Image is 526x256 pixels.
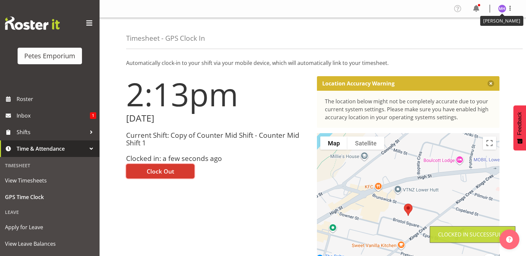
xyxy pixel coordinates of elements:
p: Location Accuracy Warning [322,80,395,87]
h3: Clocked in: a few seconds ago [126,155,309,162]
div: Timesheet [2,159,98,172]
span: Roster [17,94,96,104]
span: Apply for Leave [5,222,95,232]
span: Inbox [17,111,90,121]
span: 1 [90,112,96,119]
img: help-xxl-2.png [506,236,513,243]
span: Feedback [517,112,523,135]
span: View Leave Balances [5,239,95,249]
button: Close message [488,80,494,87]
span: Clock Out [147,167,174,176]
div: Leave [2,205,98,219]
button: Show satellite imagery [347,136,384,150]
h2: [DATE] [126,113,309,124]
a: View Timesheets [2,172,98,189]
span: Shifts [17,127,86,137]
p: Automatically clock-in to your shift via your mobile device, which will automatically link to you... [126,59,499,67]
div: Clocked in Successfully [438,230,507,238]
button: Toggle fullscreen view [483,136,496,150]
div: Petes Emporium [24,51,75,61]
h3: Current Shift: Copy of Counter Mid Shift - Counter Mid Shift 1 [126,131,309,147]
a: GPS Time Clock [2,189,98,205]
button: Feedback - Show survey [513,105,526,150]
h4: Timesheet - GPS Clock In [126,34,205,42]
a: View Leave Balances [2,235,98,252]
h1: 2:13pm [126,76,309,112]
img: mackenzie-halford4471.jpg [498,5,506,13]
button: Clock Out [126,164,194,179]
button: Show street map [320,136,347,150]
span: View Timesheets [5,176,95,185]
img: Rosterit website logo [5,17,60,30]
div: The location below might not be completely accurate due to your current system settings. Please m... [325,97,492,121]
span: GPS Time Clock [5,192,95,202]
span: Time & Attendance [17,144,86,154]
a: Apply for Leave [2,219,98,235]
